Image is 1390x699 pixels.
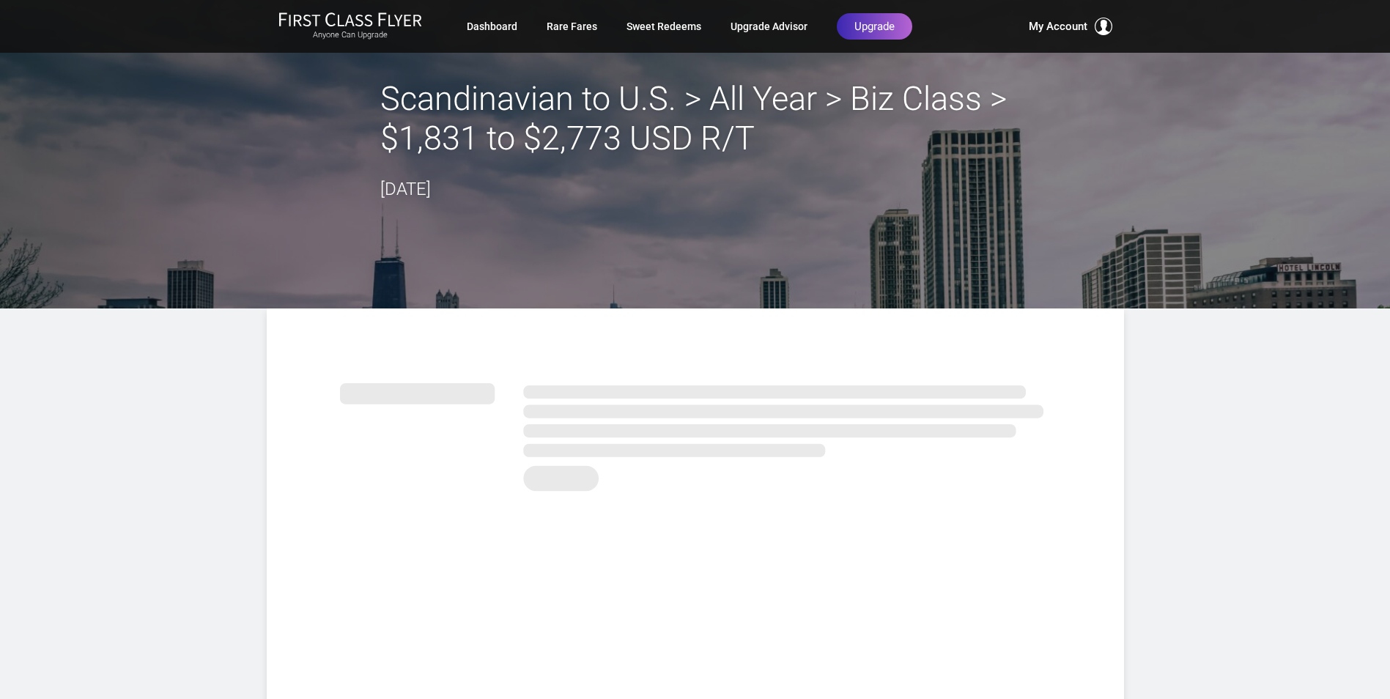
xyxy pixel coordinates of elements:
h2: Scandinavian to U.S. > All Year > Biz Class > $1,831 to $2,773 USD R/T [380,79,1010,158]
button: My Account [1029,18,1112,35]
a: First Class FlyerAnyone Can Upgrade [278,12,422,41]
a: Sweet Redeems [626,13,701,40]
time: [DATE] [380,179,431,199]
img: First Class Flyer [278,12,422,27]
a: Dashboard [467,13,517,40]
small: Anyone Can Upgrade [278,30,422,40]
a: Upgrade Advisor [731,13,807,40]
span: My Account [1029,18,1087,35]
a: Rare Fares [547,13,597,40]
img: summary.svg [340,367,1051,500]
a: Upgrade [837,13,912,40]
